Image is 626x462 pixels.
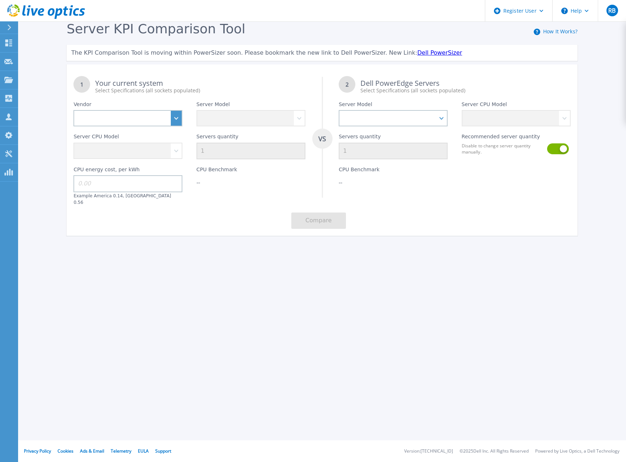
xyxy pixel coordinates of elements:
label: Server Model [196,101,230,110]
div: Dell PowerEdge Servers [360,80,570,94]
div: Your current system [95,80,305,94]
label: Vendor [73,101,91,110]
a: EULA [138,448,149,454]
label: CPU Benchmark [339,167,380,175]
label: Recommended server quantity [462,134,540,142]
a: Telemetry [111,448,131,454]
div: -- [196,179,305,186]
label: Servers quantity [339,134,381,142]
label: Disable to change server quantity manually. [462,143,543,155]
label: Server Model [339,101,372,110]
li: Version: [TECHNICAL_ID] [404,449,453,454]
span: Server KPI Comparison Tool [67,21,245,36]
div: Select Specifications (all sockets populated) [360,87,570,94]
a: Privacy Policy [24,448,51,454]
span: RB [608,8,616,13]
button: Compare [291,213,346,229]
a: Support [155,448,171,454]
tspan: VS [318,134,326,143]
tspan: 2 [346,81,349,88]
input: 0.00 [73,175,182,192]
label: CPU energy cost, per kWh [73,167,140,175]
div: Select Specifications (all sockets populated) [95,87,305,94]
li: © 2025 Dell Inc. All Rights Reserved [460,449,529,454]
li: Powered by Live Optics, a Dell Technology [535,449,619,454]
label: CPU Benchmark [196,167,237,175]
div: -- [339,179,448,186]
label: Server CPU Model [73,134,119,142]
a: Ads & Email [80,448,104,454]
label: Servers quantity [196,134,238,142]
a: Dell PowerSizer [417,49,462,56]
span: The KPI Comparison Tool is moving within PowerSizer soon. Please bookmark the new link to Dell Po... [71,49,417,56]
a: How It Works? [543,28,578,35]
a: Cookies [58,448,73,454]
label: Server CPU Model [462,101,507,110]
tspan: 1 [80,81,84,88]
label: Example America 0.14, [GEOGRAPHIC_DATA] 0.56 [73,193,171,205]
